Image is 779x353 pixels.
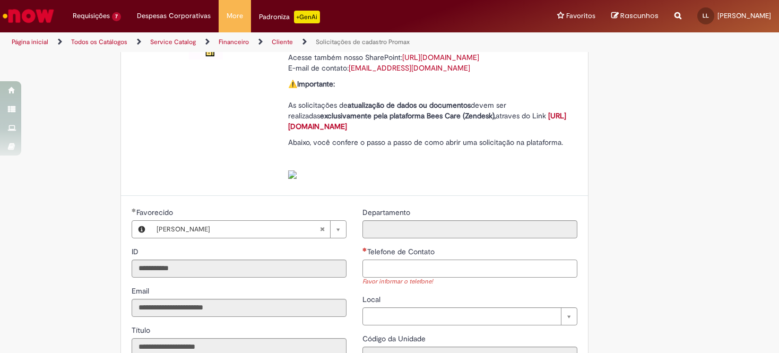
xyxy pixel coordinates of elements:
[137,11,211,21] span: Despesas Corporativas
[132,299,347,317] input: Email
[71,38,127,46] a: Todos os Catálogos
[367,247,437,256] span: Telefone de Contato
[620,11,659,21] span: Rascunhos
[288,111,566,131] a: [URL][DOMAIN_NAME]
[73,11,110,21] span: Requisições
[288,137,569,179] p: Abaixo, você confere o passo a passo de como abrir uma solicitação na plataforma.
[132,221,151,238] button: Favorecido, Visualizar este registro Laryssa Lopes
[132,286,151,296] label: Somente leitura - Email
[227,11,243,21] span: More
[362,247,367,252] span: Necessários
[132,208,136,212] span: Obrigatório Preenchido
[136,208,175,217] span: Necessários - Favorecido
[112,12,121,21] span: 7
[297,79,335,89] strong: Importante:
[157,221,319,238] span: [PERSON_NAME]
[611,11,659,21] a: Rascunhos
[8,32,512,52] ul: Trilhas de página
[362,260,577,278] input: Telefone de Contato
[132,286,151,296] span: Somente leitura - Email
[402,53,479,62] a: [URL][DOMAIN_NAME]
[288,170,297,179] img: sys_attachment.do
[132,246,141,257] label: Somente leitura - ID
[259,11,320,23] div: Padroniza
[132,325,152,335] label: Somente leitura - Título
[272,38,293,46] a: Cliente
[12,38,48,46] a: Página inicial
[362,307,577,325] a: Limpar campo Local
[703,12,709,19] span: LL
[362,278,577,287] div: Favor informar o telefone!
[1,5,56,27] img: ServiceNow
[294,11,320,23] p: +GenAi
[320,111,496,120] strong: exclusivamente pela plataforma Bees Care (Zendesk),
[219,38,249,46] a: Financeiro
[362,207,412,218] label: Somente leitura - Departamento
[132,260,347,278] input: ID
[717,11,771,20] span: [PERSON_NAME]
[362,220,577,238] input: Departamento
[288,79,569,132] p: ⚠️ As solicitações de devem ser realizadas atraves do Link
[150,38,196,46] a: Service Catalog
[362,334,428,343] span: Somente leitura - Código da Unidade
[362,295,383,304] span: Local
[566,11,595,21] span: Favoritos
[316,38,410,46] a: Solicitações de cadastro Promax
[132,247,141,256] span: Somente leitura - ID
[362,333,428,344] label: Somente leitura - Código da Unidade
[151,221,346,238] a: [PERSON_NAME]Limpar campo Favorecido
[314,221,330,238] abbr: Limpar campo Favorecido
[348,100,471,110] strong: atualização de dados ou documentos
[349,63,470,73] a: [EMAIL_ADDRESS][DOMAIN_NAME]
